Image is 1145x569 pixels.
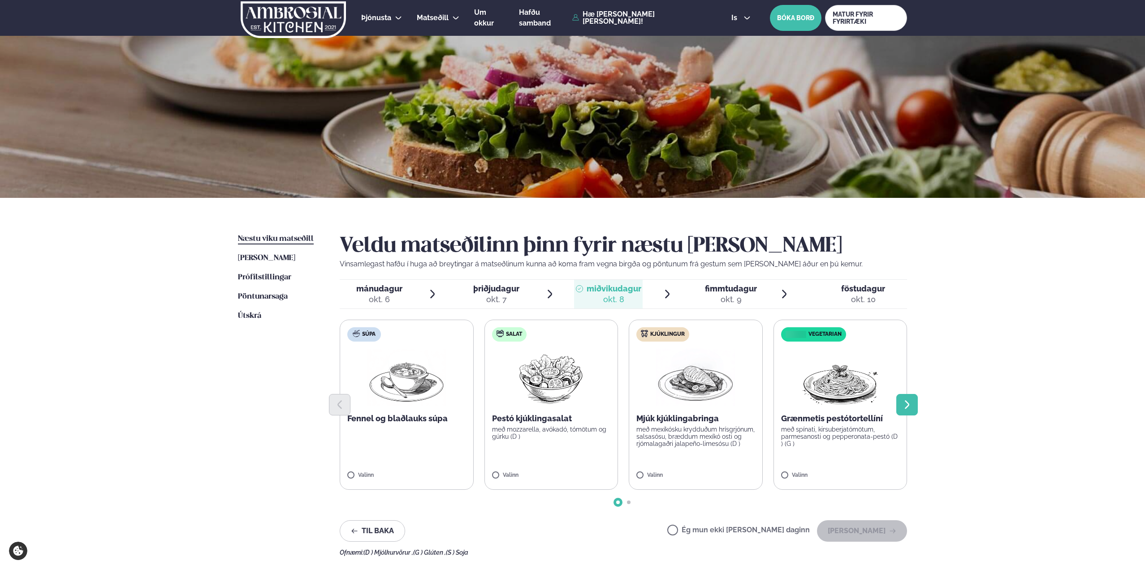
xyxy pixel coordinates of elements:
button: BÓKA BORÐ [770,5,821,31]
span: Vegetarian [808,331,842,338]
div: Ofnæmi: [340,549,907,556]
p: Mjúk kjúklingabringa [636,413,755,424]
a: Matseðill [417,13,449,23]
p: Fennel og blaðlauks súpa [347,413,466,424]
div: okt. 8 [587,294,641,305]
p: Pestó kjúklingasalat [492,413,611,424]
span: Kjúklingur [650,331,685,338]
img: salad.svg [497,330,504,337]
span: fimmtudagur [705,284,757,293]
span: (D ) Mjólkurvörur , [363,549,413,556]
span: Go to slide 2 [627,501,631,504]
div: okt. 10 [841,294,885,305]
button: Next slide [896,394,918,415]
img: Chicken-breast.png [656,349,735,406]
button: Previous slide [329,394,350,415]
span: Salat [506,331,522,338]
p: Grænmetis pestótortellíní [781,413,900,424]
button: is [724,14,758,21]
a: Pöntunarsaga [238,291,288,302]
span: is [731,14,740,21]
p: með spínati, kirsuberjatómötum, parmesanosti og pepperonata-pestó (D ) (G ) [781,426,900,447]
img: icon [783,330,808,339]
a: Hæ [PERSON_NAME] [PERSON_NAME]! [572,11,711,25]
span: mánudagur [356,284,402,293]
span: Um okkur [474,8,494,27]
span: Go to slide 1 [616,501,620,504]
span: Útskrá [238,312,261,320]
span: föstudagur [841,284,885,293]
button: Til baka [340,520,405,542]
img: soup.svg [353,330,360,337]
span: (G ) Glúten , [413,549,446,556]
span: Prófílstillingar [238,274,291,281]
img: logo [240,1,347,38]
img: Soup.png [367,349,446,406]
a: Þjónusta [361,13,391,23]
a: Prófílstillingar [238,272,291,283]
a: Næstu viku matseðill [238,234,314,244]
a: MATUR FYRIR FYRIRTÆKI [825,5,907,31]
span: (S ) Soja [446,549,468,556]
span: Þjónusta [361,13,391,22]
a: [PERSON_NAME] [238,253,295,264]
span: miðvikudagur [587,284,641,293]
span: Pöntunarsaga [238,293,288,300]
p: með mexíkósku krydduðum hrísgrjónum, salsasósu, bræddum mexíkó osti og rjómalagaðri jalapeño-lime... [636,426,755,447]
h2: Veldu matseðilinn þinn fyrir næstu [PERSON_NAME] [340,234,907,259]
img: Spagetti.png [801,349,880,406]
span: Matseðill [417,13,449,22]
span: [PERSON_NAME] [238,254,295,262]
span: Hafðu samband [519,8,551,27]
img: Salad.png [511,349,591,406]
a: Um okkur [474,7,504,29]
button: [PERSON_NAME] [817,520,907,542]
div: okt. 6 [356,294,402,305]
div: okt. 9 [705,294,757,305]
p: með mozzarella, avókadó, tómötum og gúrku (D ) [492,426,611,440]
div: okt. 7 [473,294,519,305]
span: Súpa [362,331,376,338]
a: Útskrá [238,311,261,321]
span: Næstu viku matseðill [238,235,314,243]
a: Hafðu samband [519,7,568,29]
span: þriðjudagur [473,284,519,293]
p: Vinsamlegast hafðu í huga að breytingar á matseðlinum kunna að koma fram vegna birgða og pöntunum... [340,259,907,270]
img: chicken.svg [641,330,648,337]
a: Cookie settings [9,542,27,560]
